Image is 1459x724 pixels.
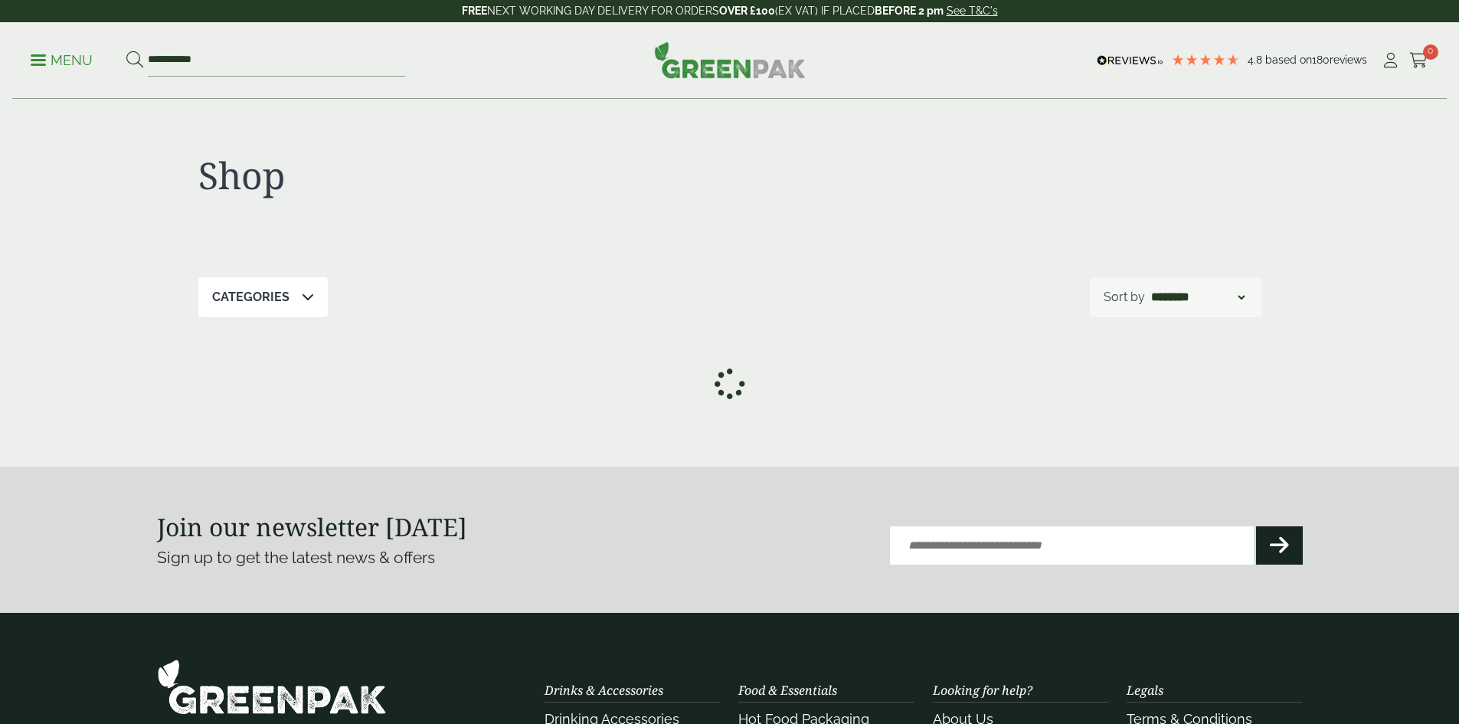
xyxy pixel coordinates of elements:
[212,288,290,306] p: Categories
[1248,54,1265,66] span: 4.8
[31,51,93,67] a: Menu
[157,510,467,543] strong: Join our newsletter [DATE]
[157,659,387,715] img: GreenPak Supplies
[198,153,730,198] h1: Shop
[1104,288,1145,306] p: Sort by
[157,545,672,570] p: Sign up to get the latest news & offers
[1423,44,1438,60] span: 0
[719,5,775,17] strong: OVER £100
[31,51,93,70] p: Menu
[1148,288,1248,306] select: Shop order
[1265,54,1312,66] span: Based on
[1409,53,1428,68] i: Cart
[1381,53,1400,68] i: My Account
[1171,53,1240,67] div: 4.78 Stars
[1312,54,1330,66] span: 180
[875,5,944,17] strong: BEFORE 2 pm
[462,5,487,17] strong: FREE
[1097,55,1163,66] img: REVIEWS.io
[1409,49,1428,72] a: 0
[1330,54,1367,66] span: reviews
[654,41,806,78] img: GreenPak Supplies
[947,5,998,17] a: See T&C's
